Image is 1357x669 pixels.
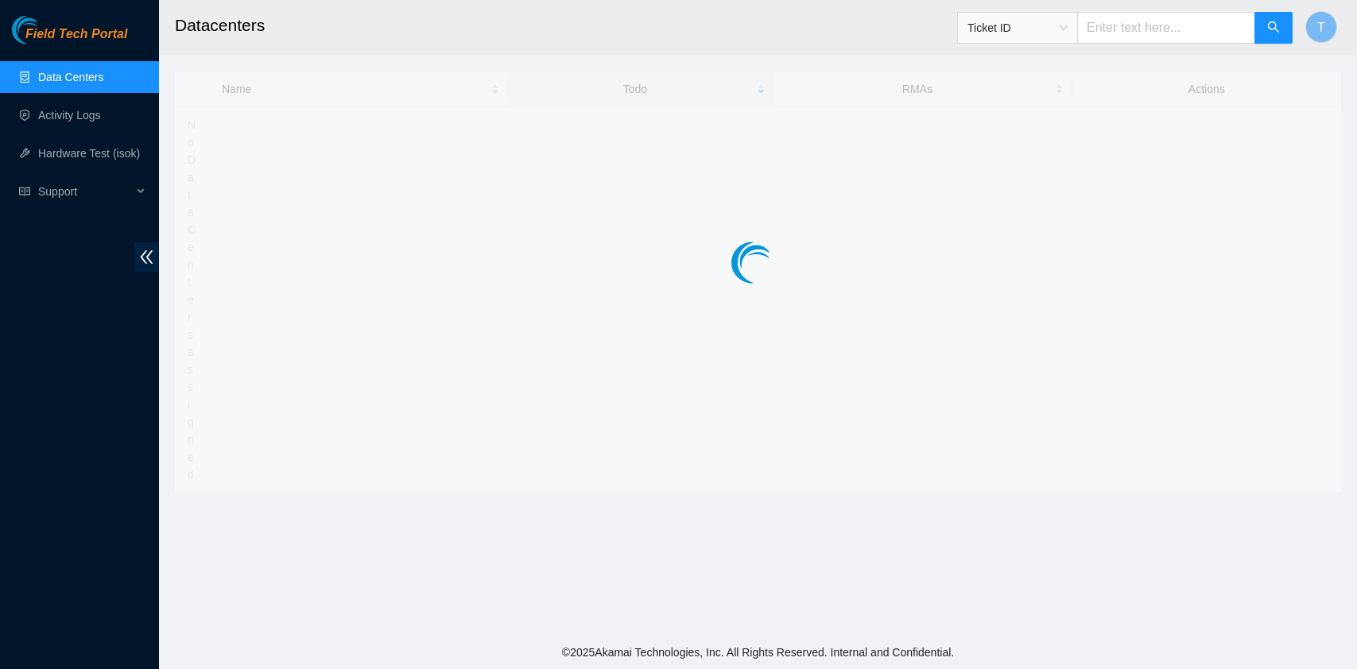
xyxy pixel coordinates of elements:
img: Akamai Technologies [12,16,80,44]
span: Field Tech Portal [25,27,127,42]
footer: © 2025 Akamai Technologies, Inc. All Rights Reserved. Internal and Confidential. [159,636,1357,669]
a: Data Centers [38,71,103,83]
span: Ticket ID [967,16,1068,40]
button: T [1305,11,1337,43]
span: Support [38,176,132,207]
a: Akamai TechnologiesField Tech Portal [12,29,127,49]
span: T [1317,17,1325,37]
span: search [1267,21,1280,36]
button: search [1254,12,1293,44]
span: read [19,186,30,197]
span: double-left [134,242,159,272]
input: Enter text here... [1077,12,1255,44]
a: Hardware Test (isok) [38,147,140,160]
a: Activity Logs [38,109,101,122]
